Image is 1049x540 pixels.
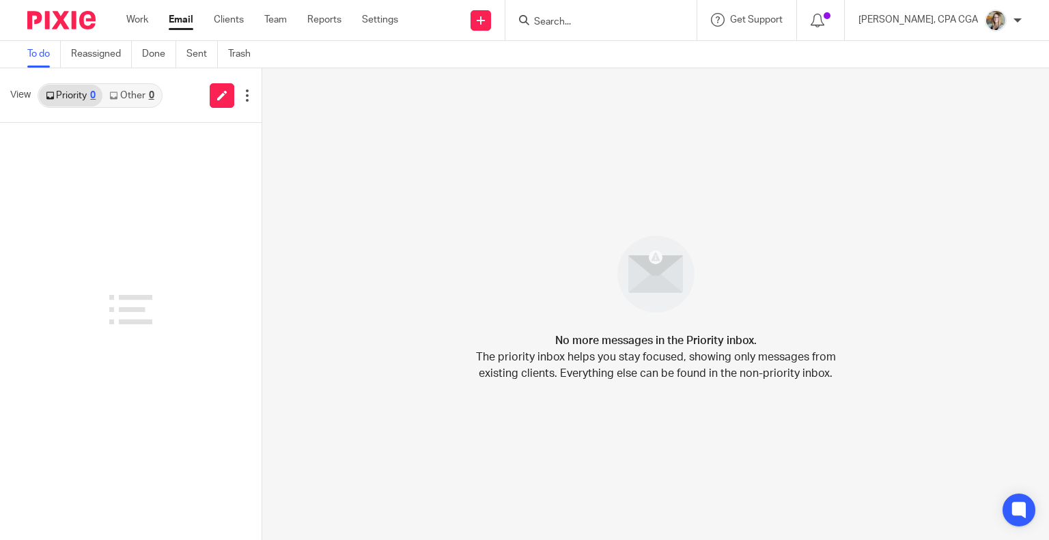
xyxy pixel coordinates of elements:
a: To do [27,41,61,68]
span: Get Support [730,15,783,25]
span: View [10,88,31,102]
p: The priority inbox helps you stay focused, showing only messages from existing clients. Everythin... [475,349,837,382]
div: 0 [149,91,154,100]
a: Sent [186,41,218,68]
a: Settings [362,13,398,27]
a: Reports [307,13,341,27]
a: Clients [214,13,244,27]
img: Pixie [27,11,96,29]
h4: No more messages in the Priority inbox. [555,332,757,349]
a: Team [264,13,287,27]
a: Email [169,13,193,27]
img: Chrissy%20McGale%20Bio%20Pic%201.jpg [985,10,1007,31]
a: Work [126,13,148,27]
p: [PERSON_NAME], CPA CGA [858,13,978,27]
a: Done [142,41,176,68]
a: Reassigned [71,41,132,68]
a: Trash [228,41,261,68]
img: image [609,227,703,322]
div: 0 [90,91,96,100]
a: Priority0 [39,85,102,106]
input: Search [533,16,656,29]
a: Other0 [102,85,160,106]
